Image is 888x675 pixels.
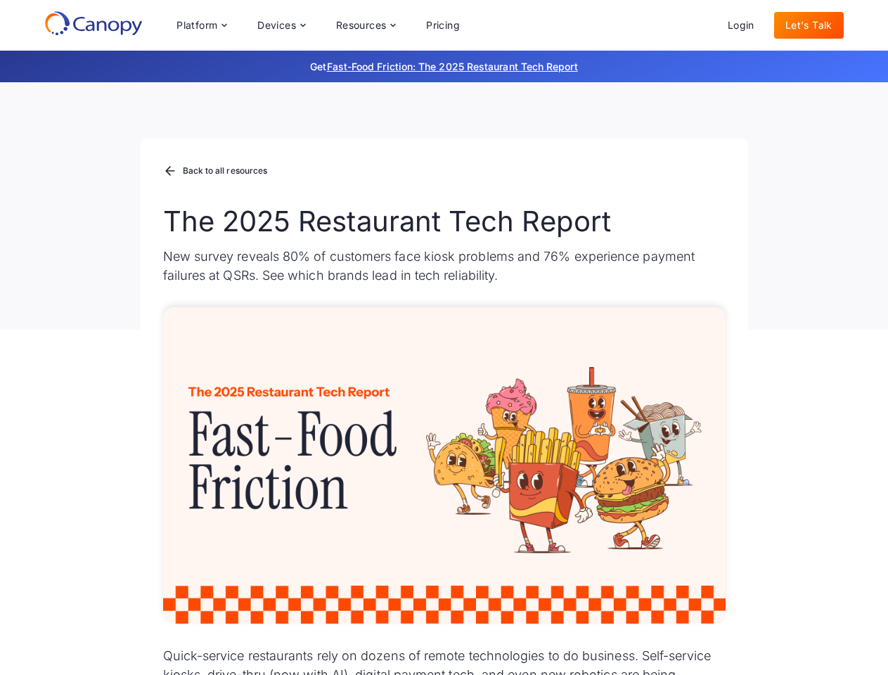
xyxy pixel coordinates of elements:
[183,167,268,175] div: Back to all resources
[415,12,471,39] a: Pricing
[774,12,844,39] a: Let's Talk
[163,247,726,285] p: New survey reveals 80% of customers face kiosk problems and 76% experience payment failures at QS...
[165,11,238,39] div: Platform
[325,11,406,39] div: Resources
[716,12,766,39] a: Login
[100,59,789,74] p: Get
[163,205,726,238] h1: The 2025 Restaurant Tech Report
[246,11,316,39] div: Devices
[257,20,296,30] div: Devices
[176,20,217,30] div: Platform
[163,162,268,181] a: Back to all resources
[327,60,578,72] a: Fast-Food Friction: The 2025 Restaurant Tech Report
[336,20,387,30] div: Resources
